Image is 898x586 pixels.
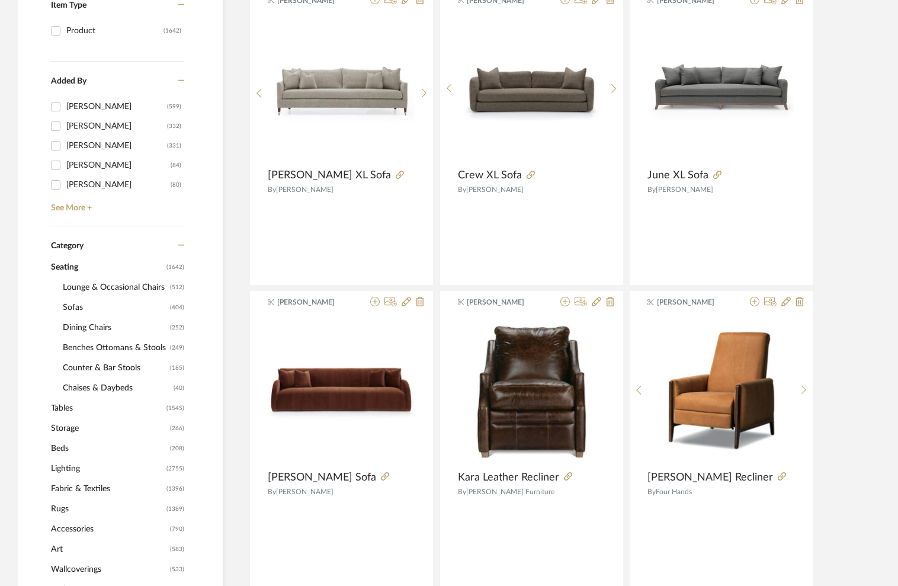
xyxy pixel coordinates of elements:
span: Benches Ottomans & Stools [63,338,167,358]
span: (208) [170,439,184,458]
span: (404) [170,298,184,317]
span: Crew XL Sofa [458,169,522,182]
span: By [458,186,466,193]
span: Wallcoverings [51,559,167,579]
span: (533) [170,560,184,579]
div: [PERSON_NAME] [66,117,167,136]
span: (1642) [166,258,184,277]
span: By [647,186,656,193]
img: Rudd Recliner [648,317,795,464]
span: [PERSON_NAME] XL Sofa [268,169,391,182]
span: (40) [174,379,184,398]
img: Emile XL Sofa [268,340,415,441]
span: Seating [51,257,163,277]
span: Accessories [51,519,167,539]
span: (1389) [166,499,184,518]
span: By [458,488,466,495]
div: [PERSON_NAME] [66,136,167,155]
span: [PERSON_NAME] [276,488,333,495]
span: Fabric & Textiles [51,479,163,499]
span: [PERSON_NAME] Sofa [268,471,376,484]
span: (1396) [166,479,184,498]
span: (1545) [166,399,184,418]
span: (790) [170,520,184,539]
img: Victor XL Sofa [268,44,415,133]
div: (599) [167,97,181,116]
span: [PERSON_NAME] [276,186,333,193]
span: [PERSON_NAME] [277,297,352,308]
img: June XL Sofa [647,37,795,139]
span: By [647,488,656,495]
span: [PERSON_NAME] [656,186,713,193]
span: Chaises & Daybeds [63,378,171,398]
span: Storage [51,418,167,438]
span: [PERSON_NAME] [467,297,541,308]
span: [PERSON_NAME] Recliner [647,471,773,484]
span: Item Type [51,1,86,9]
div: [PERSON_NAME] [66,175,171,194]
img: Crew XL Sofa [458,44,605,133]
span: (185) [170,358,184,377]
span: (2755) [166,459,184,478]
span: (266) [170,419,184,438]
span: (249) [170,338,184,357]
span: [PERSON_NAME] [657,297,732,308]
span: Lounge & Occasional Chairs [63,277,167,297]
img: Kara Leather Recliner [458,316,605,464]
div: (80) [171,175,181,194]
span: Counter & Bar Stools [63,358,167,378]
span: Sofas [63,297,167,318]
span: (583) [170,540,184,559]
span: Kara Leather Recliner [458,471,559,484]
a: See More + [48,194,184,213]
span: [PERSON_NAME] Furniture [466,488,554,495]
div: (84) [171,156,181,175]
span: [PERSON_NAME] [466,186,524,193]
span: Dining Chairs [63,318,167,338]
span: Added By [51,77,86,85]
div: [PERSON_NAME] [66,97,167,116]
div: (331) [167,136,181,155]
span: Art [51,539,167,559]
span: Lighting [51,459,163,479]
div: [PERSON_NAME] [66,156,171,175]
div: 0 [268,14,415,162]
span: Four Hands [656,488,692,495]
span: (252) [170,318,184,337]
span: Tables [51,398,163,418]
div: Product [66,21,163,40]
span: June XL Sofa [647,169,708,182]
div: (1642) [163,21,181,40]
span: By [268,488,276,495]
span: By [268,186,276,193]
span: Rugs [51,499,163,519]
span: Category [51,241,84,251]
span: (512) [170,278,184,297]
span: Beds [51,438,167,459]
div: (332) [167,117,181,136]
